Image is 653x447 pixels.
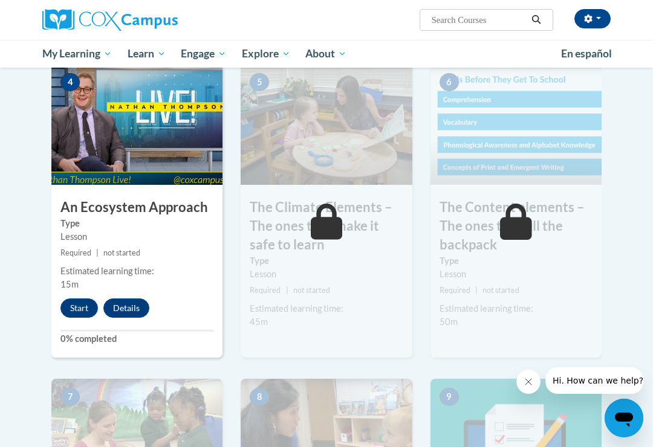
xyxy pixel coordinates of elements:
[128,47,166,61] span: Learn
[516,370,541,394] iframe: Close message
[440,73,459,91] span: 6
[42,9,178,31] img: Cox Campus
[51,64,223,185] img: Course Image
[298,40,355,68] a: About
[60,248,91,257] span: Required
[60,73,80,91] span: 4
[103,298,149,318] button: Details
[293,286,330,295] span: not started
[60,230,213,243] div: Lesson
[42,9,219,31] a: Cox Campus
[605,399,643,437] iframe: Button to launch messaging window
[96,248,99,257] span: |
[42,47,112,61] span: My Learning
[60,217,213,230] label: Type
[120,40,174,68] a: Learn
[430,198,602,254] h3: The Content elements – The ones that fill the backpack
[181,47,226,61] span: Engage
[242,47,290,61] span: Explore
[250,254,403,268] label: Type
[545,367,643,394] iframe: Message from company
[60,388,80,406] span: 7
[440,268,593,281] div: Lesson
[60,332,213,346] label: 0% completed
[250,388,269,406] span: 8
[250,268,403,281] div: Lesson
[34,40,120,68] a: My Learning
[241,198,412,254] h3: The Climate Elements – The ones that make it safe to learn
[60,298,98,318] button: Start
[440,388,459,406] span: 9
[60,279,79,289] span: 15m
[440,254,593,268] label: Type
[305,47,346,61] span: About
[60,265,213,278] div: Estimated learning time:
[561,47,612,60] span: En español
[527,13,545,27] button: Search
[553,41,620,66] a: En español
[430,64,602,185] img: Course Image
[440,317,458,327] span: 50m
[173,40,234,68] a: Engage
[250,286,281,295] span: Required
[430,13,527,27] input: Search Courses
[440,286,470,295] span: Required
[234,40,298,68] a: Explore
[250,317,268,327] span: 45m
[241,64,412,185] img: Course Image
[51,198,223,217] h3: An Ecosystem Approach
[286,286,288,295] span: |
[33,40,620,68] div: Main menu
[440,302,593,315] div: Estimated learning time:
[574,9,611,28] button: Account Settings
[103,248,140,257] span: not started
[250,302,403,315] div: Estimated learning time:
[475,286,478,295] span: |
[250,73,269,91] span: 5
[482,286,519,295] span: not started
